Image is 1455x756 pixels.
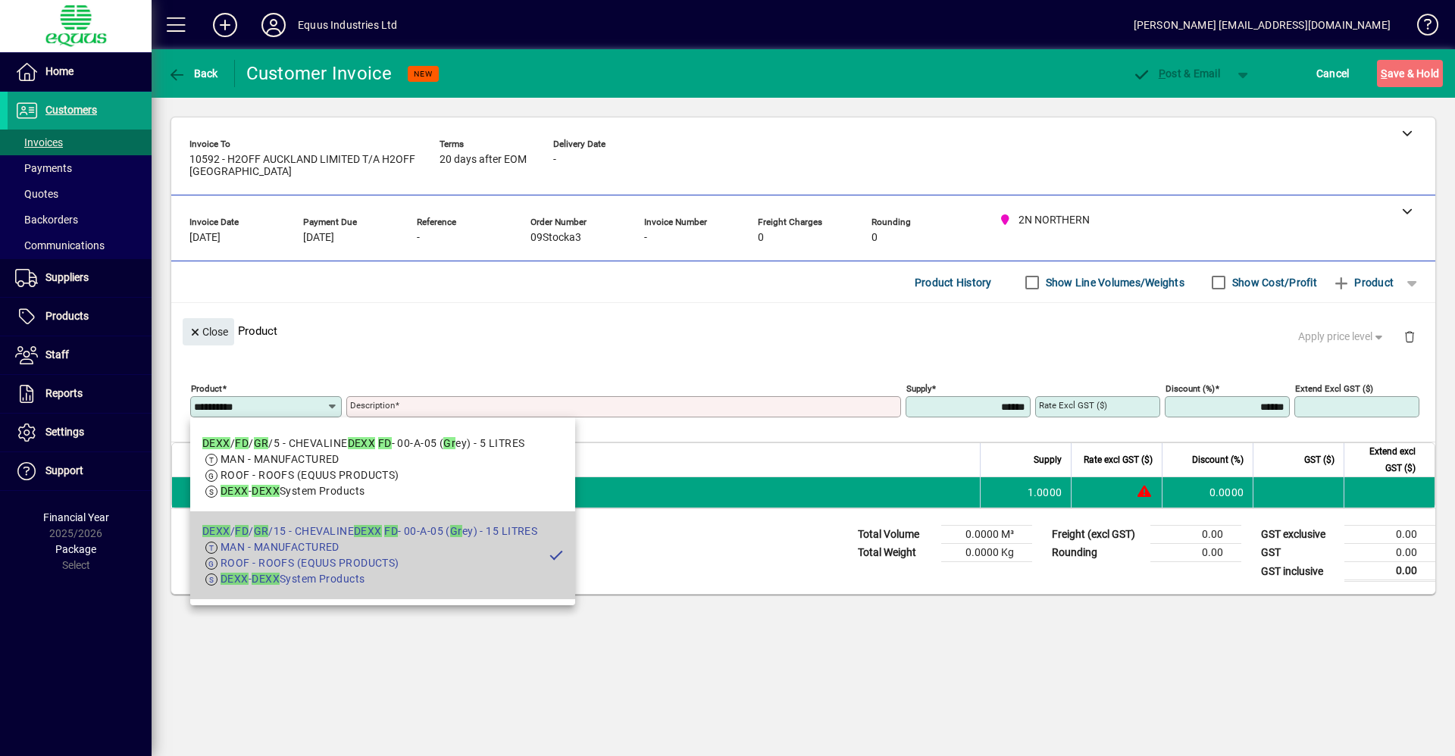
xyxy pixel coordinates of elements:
[906,383,931,394] mat-label: Supply
[850,544,941,562] td: Total Weight
[303,232,334,244] span: [DATE]
[417,232,420,244] span: -
[164,60,222,87] button: Back
[201,11,249,39] button: Add
[8,336,152,374] a: Staff
[8,414,152,451] a: Settings
[15,188,58,200] span: Quotes
[1132,67,1220,80] span: ost & Email
[8,233,152,258] a: Communications
[15,239,105,251] span: Communications
[1304,451,1335,468] span: GST ($)
[909,269,998,296] button: Product History
[1084,451,1153,468] span: Rate excl GST ($)
[941,526,1032,544] td: 0.0000 M³
[1150,544,1241,562] td: 0.00
[530,232,581,244] span: 09Stocka3
[191,383,222,394] mat-label: Product
[1253,526,1344,544] td: GST exclusive
[15,136,63,148] span: Invoices
[283,451,329,468] span: Description
[1134,13,1391,37] div: [PERSON_NAME] [EMAIL_ADDRESS][DOMAIN_NAME]
[1381,67,1387,80] span: S
[1316,61,1350,86] span: Cancel
[230,451,248,468] span: Item
[1313,60,1353,87] button: Cancel
[440,154,527,166] span: 20 days after EOM
[247,484,264,501] span: 2N NORTHERN
[183,318,234,345] button: Close
[1391,318,1428,355] button: Delete
[1044,544,1150,562] td: Rounding
[915,270,992,295] span: Product History
[8,181,152,207] a: Quotes
[871,232,878,244] span: 0
[644,232,647,244] span: -
[1353,443,1416,476] span: Extend excl GST ($)
[941,544,1032,562] td: 0.0000 Kg
[189,232,221,244] span: [DATE]
[45,65,74,77] span: Home
[1192,451,1244,468] span: Discount (%)
[1039,400,1107,411] mat-label: Rate excl GST ($)
[1166,383,1215,394] mat-label: Discount (%)
[1344,544,1435,562] td: 0.00
[1292,323,1392,351] button: Apply price level
[45,310,89,322] span: Products
[189,320,228,345] span: Close
[1295,383,1373,394] mat-label: Extend excl GST ($)
[246,61,393,86] div: Customer Invoice
[45,348,69,361] span: Staff
[1298,329,1386,345] span: Apply price level
[189,154,417,178] span: 10592 - H2OFF AUCKLAND LIMITED T/A H2OFF [GEOGRAPHIC_DATA]
[1381,61,1439,86] span: ave & Hold
[298,13,398,37] div: Equus Industries Ltd
[179,324,238,338] app-page-header-button: Close
[15,214,78,226] span: Backorders
[167,67,218,80] span: Back
[1150,526,1241,544] td: 0.00
[850,526,941,544] td: Total Volume
[1043,275,1184,290] label: Show Line Volumes/Weights
[249,11,298,39] button: Profile
[1044,526,1150,544] td: Freight (excl GST)
[1344,526,1435,544] td: 0.00
[8,452,152,490] a: Support
[1034,451,1062,468] span: Supply
[8,130,152,155] a: Invoices
[1391,330,1428,343] app-page-header-button: Delete
[1253,562,1344,581] td: GST inclusive
[8,375,152,413] a: Reports
[1406,3,1436,52] a: Knowledge Base
[553,154,556,166] span: -
[414,69,433,79] span: NEW
[45,426,84,438] span: Settings
[8,155,152,181] a: Payments
[1159,67,1166,80] span: P
[55,543,96,555] span: Package
[45,464,83,476] span: Support
[350,400,395,411] mat-label: Description
[45,271,89,283] span: Suppliers
[1028,485,1062,500] span: 1.0000
[45,104,97,116] span: Customers
[1253,544,1344,562] td: GST
[8,259,152,297] a: Suppliers
[1125,60,1228,87] button: Post & Email
[758,232,764,244] span: 0
[171,303,1435,358] div: Product
[15,162,72,174] span: Payments
[1344,562,1435,581] td: 0.00
[1377,60,1443,87] button: Save & Hold
[8,53,152,91] a: Home
[1162,477,1253,508] td: 0.0000
[45,387,83,399] span: Reports
[1229,275,1317,290] label: Show Cost/Profit
[8,207,152,233] a: Backorders
[8,298,152,336] a: Products
[43,511,109,523] span: Financial Year
[152,60,235,87] app-page-header-button: Back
